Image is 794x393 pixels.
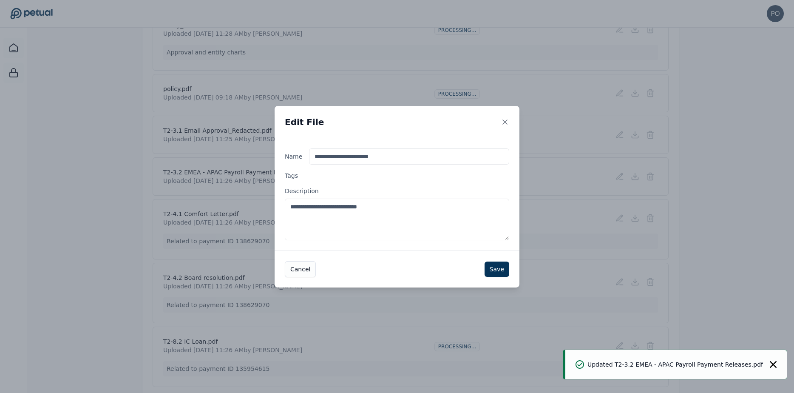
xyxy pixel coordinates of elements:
h2: Edit File [285,116,324,128]
textarea: Description [285,199,509,240]
label: Tags [285,171,509,180]
label: Description [285,187,509,240]
input: Name [309,148,509,165]
button: Save [485,262,509,277]
div: Updated T2-3.2 EMEA - APAC Payroll Payment Releases.pdf [576,360,763,369]
button: Cancel [285,261,316,277]
label: Name [285,148,509,165]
